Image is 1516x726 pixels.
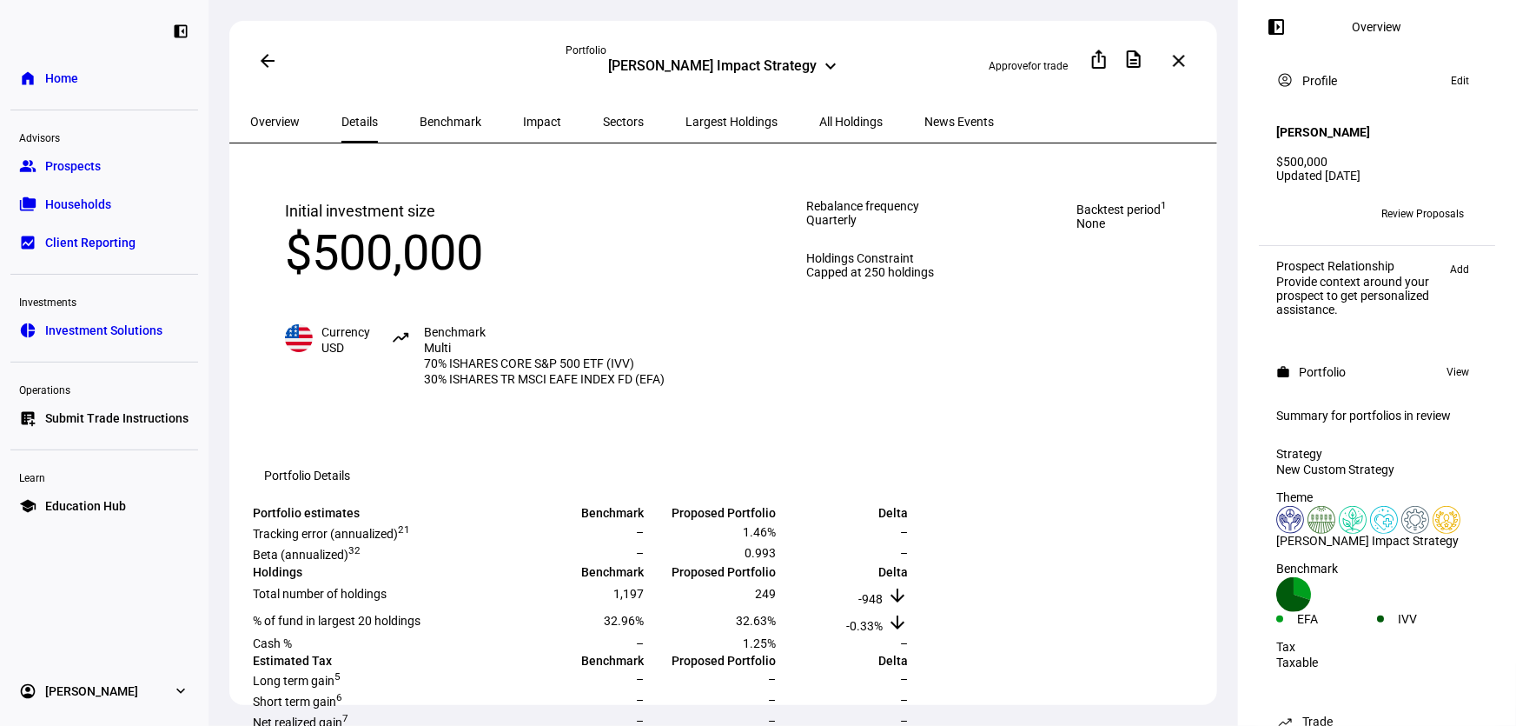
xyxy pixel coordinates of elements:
[45,683,138,700] span: [PERSON_NAME]
[613,587,644,601] span: 1,197
[1438,362,1478,383] button: View
[743,525,776,539] span: 1.46%
[1266,17,1287,37] mat-icon: left_panel_open
[1339,506,1367,534] img: climateChange.colored.svg
[743,636,776,650] span: 1.25%
[768,693,776,707] span: –
[253,674,341,688] span: Long term gain
[514,653,645,669] td: Benchmark
[424,356,665,371] span: 70% ISHARES CORE S&P 500 ETF (IVV)
[172,23,189,40] eth-mat-symbol: left_panel_close
[603,116,644,128] span: Sectors
[10,313,198,348] a: pie_chartInvestment Solutions
[1370,506,1398,534] img: healthWellness.colored.svg
[1446,362,1469,383] span: View
[900,546,908,560] span: –
[514,564,645,580] td: Benchmark
[45,234,136,251] span: Client Reporting
[424,325,486,339] span: Benchmark
[424,371,665,387] span: 30% ISHARES TR MSCI EAFE INDEX FD (EFA)
[285,199,665,223] div: Initial investment size
[45,497,126,515] span: Education Hub
[887,585,908,606] mat-icon: arrow_downward
[1450,259,1469,280] span: Add
[1276,409,1478,423] div: Summary for portfolios in review
[334,671,341,683] sup: 5
[45,70,78,87] span: Home
[341,116,378,128] span: Details
[1353,20,1402,34] div: Overview
[253,587,387,601] span: Total number of holdings
[1276,640,1478,654] div: Tax
[321,341,344,355] span: USD
[636,693,644,707] span: –
[1276,275,1441,316] div: Provide context around your prospect to get personalized assistance.
[19,157,36,175] eth-mat-symbol: group
[1302,74,1337,88] div: Profile
[636,546,644,560] span: –
[348,544,354,556] sup: 3
[1276,656,1478,669] div: Taxable
[1276,506,1304,534] img: humanRights.colored.svg
[1276,259,1441,273] div: Prospect Relationship
[636,672,644,686] span: –
[523,116,561,128] span: Impact
[424,341,451,355] span: Multi
[1276,447,1478,461] div: Strategy
[736,614,776,628] span: 32.63%
[10,187,198,222] a: folder_copyHouseholds
[924,116,994,128] span: News Events
[807,265,935,279] span: Capped at 250 holdings
[10,289,198,313] div: Investments
[1276,490,1478,504] div: Theme
[1076,199,1167,216] span: Backtest period
[685,116,778,128] span: Largest Holdings
[19,683,36,700] eth-mat-symbol: account_circle
[1398,612,1478,626] div: IVV
[1276,125,1370,139] h4: [PERSON_NAME]
[10,225,198,260] a: bid_landscapeClient Reporting
[807,199,935,213] span: Rebalance frequency
[755,587,776,601] span: 249
[391,328,412,349] mat-icon: trending_up
[1089,49,1109,70] mat-icon: ios_share
[252,564,513,580] td: Holdings
[887,612,908,633] mat-icon: arrow_downward
[19,497,36,515] eth-mat-symbol: school
[354,544,361,556] sup: 2
[858,592,883,606] span: -948
[636,525,644,539] span: –
[1276,70,1478,91] eth-panel-overview-card-header: Profile
[989,60,1028,72] span: Approve
[646,505,777,521] td: Proposed Portfolio
[646,653,777,669] td: Proposed Portfolio
[900,636,908,650] span: –
[1441,259,1478,280] button: Add
[420,116,481,128] span: Benchmark
[45,410,189,427] span: Submit Trade Instructions
[768,672,776,686] span: –
[514,505,645,521] td: Benchmark
[10,149,198,183] a: groupProspects
[253,695,342,709] span: Short term gain
[19,196,36,213] eth-mat-symbol: folder_copy
[1401,506,1429,534] img: financialStability.colored.svg
[819,116,883,128] span: All Holdings
[1381,200,1464,228] span: Review Proposals
[1276,463,1478,476] div: New Custom Strategy
[1433,506,1460,534] img: corporateEthics.custom.svg
[745,546,776,560] span: 0.993
[1276,71,1294,89] mat-icon: account_circle
[778,505,909,521] td: Delta
[19,70,36,87] eth-mat-symbol: home
[1276,534,1478,548] div: [PERSON_NAME] Impact Strategy
[778,653,909,669] td: Delta
[1276,365,1290,379] mat-icon: work
[1028,60,1068,72] span: for trade
[19,410,36,427] eth-mat-symbol: list_alt_add
[404,523,410,536] sup: 1
[1076,216,1167,230] span: None
[10,376,198,401] div: Operations
[253,614,420,628] span: % of fund in largest 20 holdings
[1123,49,1144,70] mat-icon: description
